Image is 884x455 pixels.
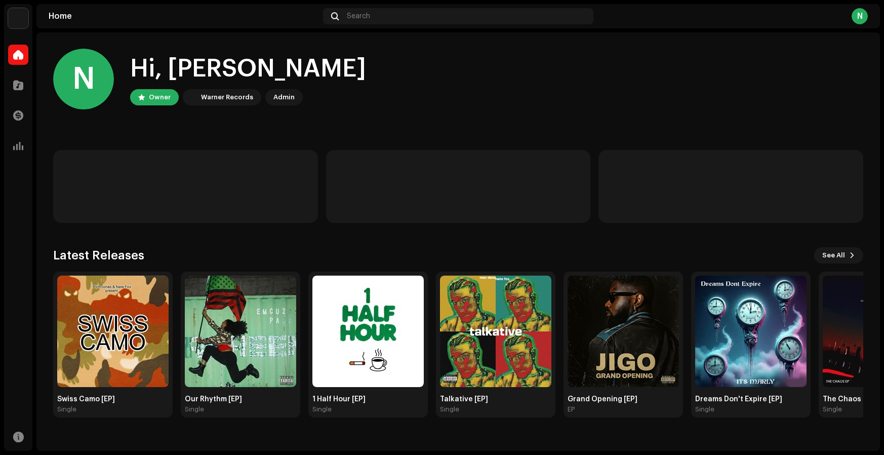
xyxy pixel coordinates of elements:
div: Swiss Camo [EP] [57,395,169,403]
img: 86d072b4-f61f-42e7-8885-19c176e8d28f [312,276,424,387]
div: Warner Records [201,91,253,103]
div: Our Rhythm [EP] [185,395,296,403]
img: f8685f91-e390-476c-b55a-78310509a263 [57,276,169,387]
div: Single [440,405,459,413]
h3: Latest Releases [53,247,144,263]
div: Single [695,405,714,413]
div: Hi, [PERSON_NAME] [130,53,366,85]
img: d0002793-d671-4a55-968b-8df61b6e5fcc [185,276,296,387]
div: Home [49,12,319,20]
button: See All [814,247,863,263]
div: Single [823,405,842,413]
div: Admin [273,91,295,103]
img: acab2465-393a-471f-9647-fa4d43662784 [8,8,28,28]
div: Owner [149,91,171,103]
img: 95b2f3c7-4c82-49cd-b8bc-43d49f55f05d [568,276,679,387]
div: EP [568,405,575,413]
div: N [53,49,114,109]
div: Talkative [EP] [440,395,551,403]
div: Dreams Don't Expire [EP] [695,395,807,403]
img: acab2465-393a-471f-9647-fa4d43662784 [185,91,197,103]
div: Single [185,405,204,413]
div: Single [312,405,332,413]
div: N [852,8,868,24]
div: Single [57,405,76,413]
span: Search [347,12,370,20]
img: ed8082cf-3c82-47d3-8d1a-77defec3bbff [695,276,807,387]
img: 49cea720-c21f-4c26-936e-9dd7d4ee02be [440,276,551,387]
span: See All [822,245,845,266]
div: Grand Opening [EP] [568,395,679,403]
div: 1 Half Hour [EP] [312,395,424,403]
